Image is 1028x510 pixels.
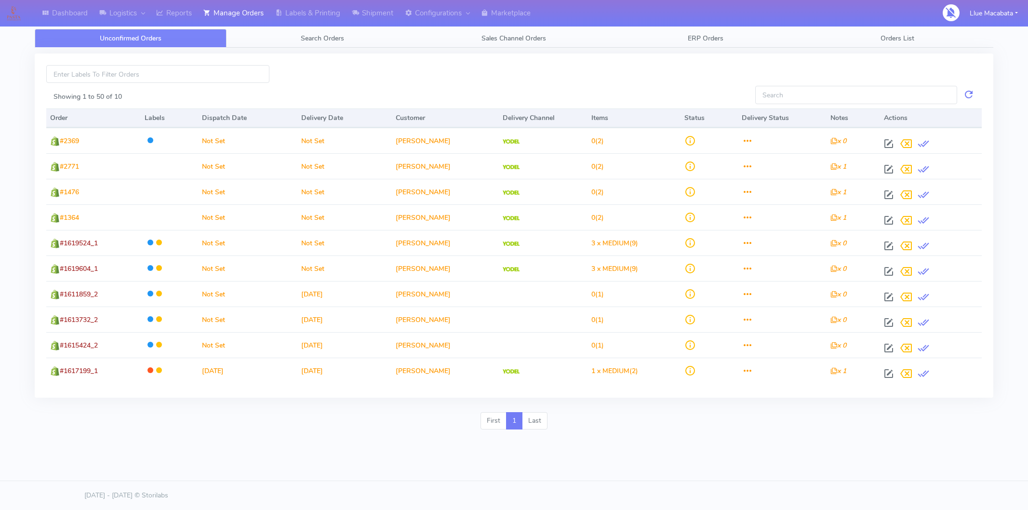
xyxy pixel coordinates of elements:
span: 1 x MEDIUM [591,366,629,376]
i: x 0 [830,264,846,273]
span: #1619604_1 [60,264,98,273]
i: x 0 [830,315,846,324]
td: [DATE] [297,307,392,332]
i: x 1 [830,366,846,376]
td: Not Set [297,230,392,255]
img: Yodel [503,267,520,272]
i: x 1 [830,213,846,222]
th: Delivery Status [738,108,827,128]
td: Not Set [198,230,297,255]
i: x 0 [830,136,846,146]
span: 0 [591,213,595,222]
td: Not Set [297,153,392,179]
span: #1619524_1 [60,239,98,248]
td: Not Set [198,204,297,230]
ul: Tabs [35,29,993,48]
td: [PERSON_NAME] [392,358,499,383]
th: Dispatch Date [198,108,297,128]
td: [PERSON_NAME] [392,281,499,307]
a: 1 [506,412,522,429]
td: Not Set [297,128,392,153]
span: (2) [591,213,604,222]
span: #2771 [60,162,79,171]
td: [DATE] [297,332,392,358]
span: 0 [591,136,595,146]
span: (2) [591,188,604,197]
span: #1476 [60,188,79,197]
td: Not Set [297,255,392,281]
th: Order [46,108,141,128]
td: Not Set [198,332,297,358]
span: 0 [591,315,595,324]
img: Yodel [503,216,520,221]
span: #1615424_2 [60,341,98,350]
span: #2369 [60,136,79,146]
label: Showing 1 to 50 of 10 [53,92,122,102]
span: (9) [591,264,638,273]
td: Not Set [198,153,297,179]
td: [PERSON_NAME] [392,204,499,230]
img: Yodel [503,369,520,374]
span: Orders List [881,34,914,43]
i: x 0 [830,341,846,350]
span: (2) [591,366,638,376]
input: Enter Labels To Filter Orders [46,65,269,83]
span: 0 [591,162,595,171]
td: Not Set [198,307,297,332]
td: [PERSON_NAME] [392,179,499,204]
td: [PERSON_NAME] [392,230,499,255]
span: (9) [591,239,638,248]
th: Items [587,108,681,128]
th: Notes [827,108,880,128]
td: [PERSON_NAME] [392,332,499,358]
span: #1364 [60,213,79,222]
span: Sales Channel Orders [481,34,546,43]
td: [PERSON_NAME] [392,153,499,179]
input: Search [755,86,957,104]
td: [PERSON_NAME] [392,307,499,332]
th: Actions [880,108,982,128]
span: 3 x MEDIUM [591,264,629,273]
th: Delivery Date [297,108,392,128]
td: [PERSON_NAME] [392,128,499,153]
span: (1) [591,290,604,299]
span: 3 x MEDIUM [591,239,629,248]
img: Yodel [503,139,520,144]
i: x 0 [830,239,846,248]
td: [DATE] [297,358,392,383]
i: x 0 [830,290,846,299]
td: Not Set [297,204,392,230]
i: x 1 [830,162,846,171]
span: #1611859_2 [60,290,98,299]
img: Yodel [503,165,520,170]
th: Status [681,108,738,128]
span: Unconfirmed Orders [100,34,161,43]
span: Search Orders [301,34,344,43]
img: Yodel [503,242,520,246]
td: Not Set [198,255,297,281]
td: [DATE] [297,281,392,307]
td: Not Set [198,128,297,153]
span: 0 [591,188,595,197]
span: 0 [591,341,595,350]
span: (1) [591,341,604,350]
th: Customer [392,108,499,128]
i: x 1 [830,188,846,197]
th: Delivery Channel [499,108,587,128]
span: (2) [591,162,604,171]
span: #1613732_2 [60,315,98,324]
img: Yodel [503,190,520,195]
td: Not Set [198,281,297,307]
span: (2) [591,136,604,146]
th: Labels [141,108,198,128]
span: 0 [591,290,595,299]
td: Not Set [198,179,297,204]
span: (1) [591,315,604,324]
td: Not Set [297,179,392,204]
span: ERP Orders [688,34,723,43]
button: Llue Macabata [962,3,1025,23]
span: #1617199_1 [60,366,98,376]
td: [DATE] [198,358,297,383]
td: [PERSON_NAME] [392,255,499,281]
